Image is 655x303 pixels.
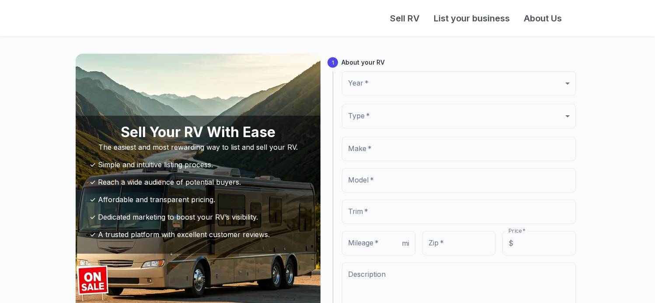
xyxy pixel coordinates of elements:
[83,191,314,208] li: ✓ Affordable and transparent pricing.
[83,208,314,226] li: ✓ Dedicated marketing to boost your RV’s visibility.
[509,238,513,248] p: $
[83,123,314,142] h4: Sell Your RV With Ease
[83,142,314,152] p: The easiest and most rewarding way to list and sell your RV.
[341,58,579,67] span: About your RV
[509,227,525,234] label: Price
[517,12,569,25] a: About Us
[83,226,314,243] li: ✓ A trusted platform with excellent customer reviews.
[83,173,314,191] li: ✓ Reach a wide audience of potential buyers.
[383,12,427,25] a: Sell RV
[402,238,409,248] p: mi
[427,12,517,25] a: List your business
[83,156,314,173] li: ✓ Simple and intuitive listing process.
[332,59,334,66] text: 1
